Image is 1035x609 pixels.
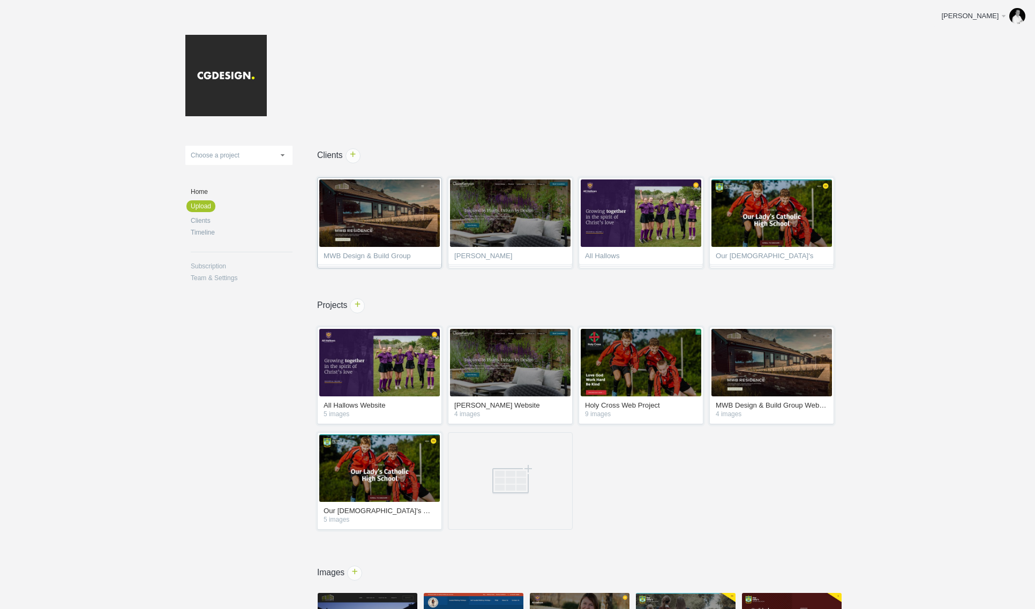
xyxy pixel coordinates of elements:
div: [PERSON_NAME] [941,11,1000,21]
a: Timeline [191,229,292,236]
em: 5 images [324,411,436,418]
img: cgdesign_k2dhbd_thumb.jpg [581,329,701,396]
a: + [346,148,361,163]
img: cgdesign_laei5m_thumb.jpg [319,179,440,247]
a: + [347,566,362,581]
em: 5 images [324,517,436,523]
span: MWB Design & Build Group [324,252,436,263]
img: cgdesign_nz18a5_thumb.jpg [450,179,571,247]
span: + [346,149,360,163]
h1: Projects [292,301,865,310]
a: All Hallows [579,177,703,268]
img: cgdesign-logo_20181107023645.jpg [185,35,267,116]
a: [PERSON_NAME] Website [454,402,566,411]
a: [PERSON_NAME] [933,5,1030,27]
img: cgdesign_mhkg5u_thumb.jpg [319,329,440,396]
em: 4 images [454,411,566,418]
h1: Clients [292,151,865,160]
a: + [350,298,365,313]
span: Choose a project [191,152,239,159]
a: Drag an image here or click to create a new project [448,432,573,530]
a: [PERSON_NAME] [448,177,573,268]
span: + [350,299,364,313]
img: cgdesign_mhkg5u_thumb.jpg [581,179,701,247]
a: Upload [186,200,215,212]
a: MWB Design & Build Group Website [716,402,828,411]
img: b266d24ef14a10db8de91460bb94a5c0 [1009,8,1025,24]
img: cgdesign_wygf1p_thumb.jpg [319,434,440,502]
a: Subscription [191,263,292,269]
span: All Hallows [585,252,697,263]
a: Home [191,189,292,195]
h1: Images [292,568,865,577]
a: Our [DEMOGRAPHIC_DATA]'s Website Project [324,507,436,517]
a: All Hallows Website [324,402,436,411]
a: MWB Design & Build Group [317,177,442,268]
img: cgdesign_wygf1p_thumb.jpg [711,179,832,247]
img: cgdesign_nz18a5_thumb.jpg [450,329,571,396]
a: Holy Cross Web Project [585,402,697,411]
img: cgdesign_laei5m_thumb.jpg [711,329,832,396]
a: Team & Settings [191,275,292,281]
em: 9 images [585,411,697,418]
span: + [348,566,362,580]
span: [PERSON_NAME] [454,252,566,263]
em: 4 images [716,411,828,418]
span: Our [DEMOGRAPHIC_DATA]'s [716,252,828,263]
a: Our [DEMOGRAPHIC_DATA]'s [709,177,834,268]
a: Clients [191,217,292,224]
